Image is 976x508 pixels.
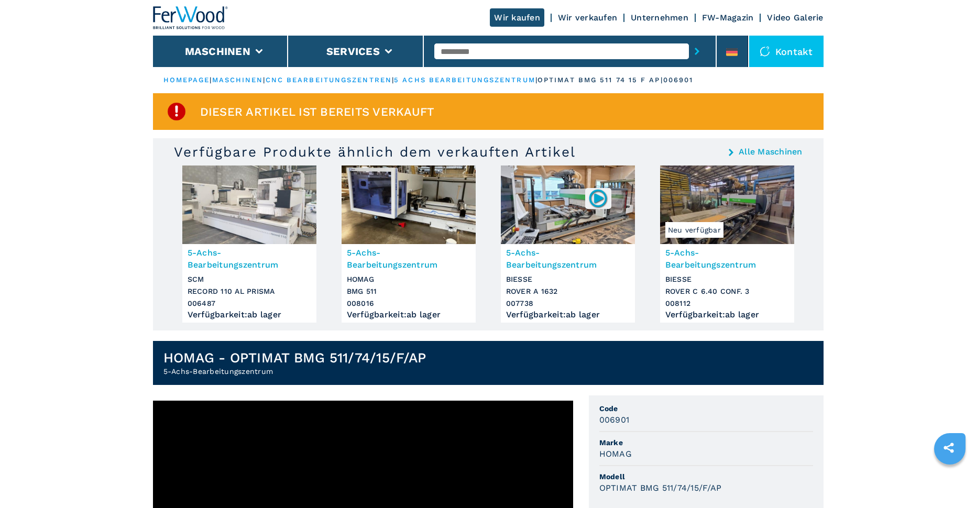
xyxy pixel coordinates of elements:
[392,76,394,84] span: |
[182,165,316,244] img: 5-Achs-Bearbeitungszentrum SCM RECORD 110 AL PRISMA
[665,273,789,310] h3: BIESSE ROVER C 6.40 CONF. 3 008112
[599,437,813,448] span: Marke
[599,448,632,460] h3: HOMAG
[599,403,813,414] span: Code
[558,13,617,23] a: Wir verkaufen
[210,76,212,84] span: |
[163,349,426,366] h1: HOMAG - OPTIMAT BMG 511/74/15/F/AP
[588,188,608,208] img: 007738
[347,312,470,317] div: Verfügbarkeit : ab lager
[188,273,311,310] h3: SCM RECORD 110 AL PRISMA 006487
[200,106,435,118] span: Dieser Artikel ist bereits verkauft
[347,247,470,271] h3: 5-Achs-Bearbeitungszentrum
[931,461,968,500] iframe: Chat
[936,435,962,461] a: sharethis
[188,312,311,317] div: Verfügbarkeit : ab lager
[599,482,722,494] h3: OPTIMAT BMG 511/74/15/F/AP
[342,165,476,323] a: 5-Achs-Bearbeitungszentrum HOMAG BMG 5115-Achs-BearbeitungszentrumHOMAGBMG 511008016Verfügbarkeit...
[347,273,470,310] h3: HOMAG BMG 511 008016
[599,471,813,482] span: Modell
[702,13,754,23] a: FW-Magazin
[739,148,803,156] a: Alle Maschinen
[188,247,311,271] h3: 5-Achs-Bearbeitungszentrum
[663,75,694,85] p: 006901
[185,45,250,58] button: Maschinen
[599,414,630,426] h3: 006901
[212,76,264,84] a: maschinen
[665,312,789,317] div: Verfügbarkeit : ab lager
[174,143,576,160] h3: Verfügbare Produkte ähnlich dem verkauften Artikel
[490,8,544,27] a: Wir kaufen
[501,165,635,244] img: 5-Achs-Bearbeitungszentrum BIESSE ROVER A 1632
[760,46,770,57] img: Kontakt
[326,45,380,58] button: Services
[631,13,688,23] a: Unternehmen
[266,76,392,84] a: cnc bearbeitungszentren
[506,273,630,310] h3: BIESSE ROVER A 1632 007738
[689,39,705,63] button: submit-button
[163,76,210,84] a: HOMEPAGE
[394,76,535,84] a: 5 achs bearbeitungszentrum
[538,75,663,85] p: optimat bmg 511 74 15 f ap |
[153,6,228,29] img: Ferwood
[660,165,794,244] img: 5-Achs-Bearbeitungszentrum BIESSE ROVER C 6.40 CONF. 3
[506,312,630,317] div: Verfügbarkeit : ab lager
[660,165,794,323] a: 5-Achs-Bearbeitungszentrum BIESSE ROVER C 6.40 CONF. 3Neu verfügbar5-Achs-BearbeitungszentrumBIES...
[749,36,824,67] div: Kontakt
[182,165,316,323] a: 5-Achs-Bearbeitungszentrum SCM RECORD 110 AL PRISMA5-Achs-BearbeitungszentrumSCMRECORD 110 AL PRI...
[767,13,823,23] a: Video Galerie
[506,247,630,271] h3: 5-Achs-Bearbeitungszentrum
[263,76,265,84] span: |
[166,101,187,122] img: SoldProduct
[665,247,789,271] h3: 5-Achs-Bearbeitungszentrum
[163,366,426,377] h2: 5-Achs-Bearbeitungszentrum
[342,165,476,244] img: 5-Achs-Bearbeitungszentrum HOMAG BMG 511
[535,76,538,84] span: |
[665,222,723,238] span: Neu verfügbar
[501,165,635,323] a: 5-Achs-Bearbeitungszentrum BIESSE ROVER A 16320077385-Achs-BearbeitungszentrumBIESSEROVER A 16320...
